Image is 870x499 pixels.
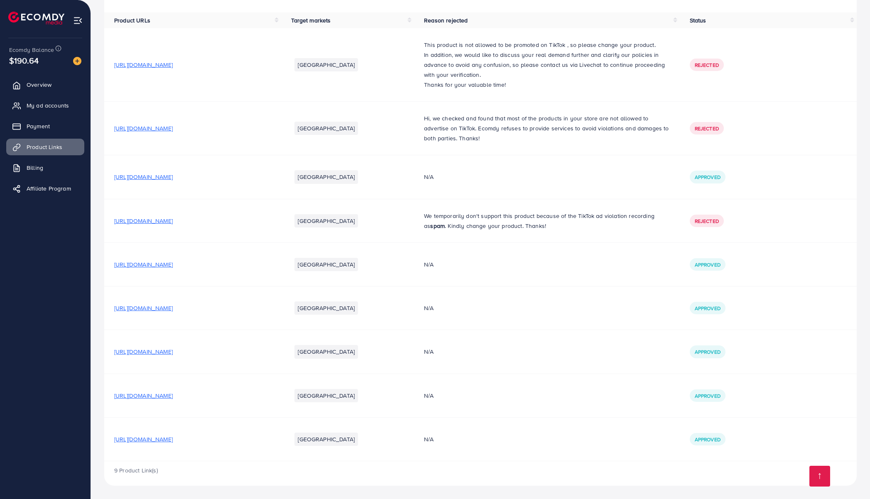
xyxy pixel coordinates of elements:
[424,50,670,80] p: In addition, we would like to discuss your real demand further and clarify our policies in advanc...
[6,139,84,155] a: Product Links
[114,16,150,24] span: Product URLs
[114,391,173,400] span: [URL][DOMAIN_NAME]
[424,80,670,90] p: Thanks for your valuable time!
[27,164,43,172] span: Billing
[695,218,719,225] span: Rejected
[690,16,706,24] span: Status
[294,258,358,271] li: [GEOGRAPHIC_DATA]
[695,392,721,399] span: Approved
[291,16,331,24] span: Target markets
[294,58,358,71] li: [GEOGRAPHIC_DATA]
[424,260,434,269] span: N/A
[424,435,434,443] span: N/A
[424,391,434,400] span: N/A
[424,40,670,50] p: This product is not allowed to be promoted on TikTok , so please change your product.
[27,122,50,130] span: Payment
[114,466,158,475] span: 9 Product Link(s)
[114,124,173,132] span: [URL][DOMAIN_NAME]
[27,101,69,110] span: My ad accounts
[424,113,670,143] p: Hi, we checked and found that most of the products in your store are not allowed to advertise on ...
[27,81,51,89] span: Overview
[294,389,358,402] li: [GEOGRAPHIC_DATA]
[114,435,173,443] span: [URL][DOMAIN_NAME]
[6,76,84,93] a: Overview
[424,211,670,231] p: We temporarily don't support this product because of the TikTok ad violation recording as . Kindl...
[114,304,173,312] span: [URL][DOMAIN_NAME]
[430,222,445,230] strong: spam
[695,125,719,132] span: Rejected
[27,184,71,193] span: Affiliate Program
[8,12,64,24] img: logo
[9,46,54,54] span: Ecomdy Balance
[114,260,173,269] span: [URL][DOMAIN_NAME]
[114,173,173,181] span: [URL][DOMAIN_NAME]
[73,16,83,25] img: menu
[424,347,434,356] span: N/A
[114,61,173,69] span: [URL][DOMAIN_NAME]
[294,122,358,135] li: [GEOGRAPHIC_DATA]
[27,143,62,151] span: Product Links
[294,170,358,183] li: [GEOGRAPHIC_DATA]
[695,348,721,355] span: Approved
[294,345,358,358] li: [GEOGRAPHIC_DATA]
[294,214,358,227] li: [GEOGRAPHIC_DATA]
[835,462,864,493] iframe: Chat
[294,433,358,446] li: [GEOGRAPHIC_DATA]
[294,301,358,315] li: [GEOGRAPHIC_DATA]
[424,173,434,181] span: N/A
[695,436,721,443] span: Approved
[73,57,81,65] img: image
[6,159,84,176] a: Billing
[6,97,84,114] a: My ad accounts
[695,261,721,268] span: Approved
[695,305,721,312] span: Approved
[424,16,468,24] span: Reason rejected
[114,347,173,356] span: [URL][DOMAIN_NAME]
[6,180,84,197] a: Affiliate Program
[695,174,721,181] span: Approved
[695,61,719,68] span: Rejected
[424,304,434,312] span: N/A
[114,217,173,225] span: [URL][DOMAIN_NAME]
[6,118,84,135] a: Payment
[9,54,39,66] span: $190.64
